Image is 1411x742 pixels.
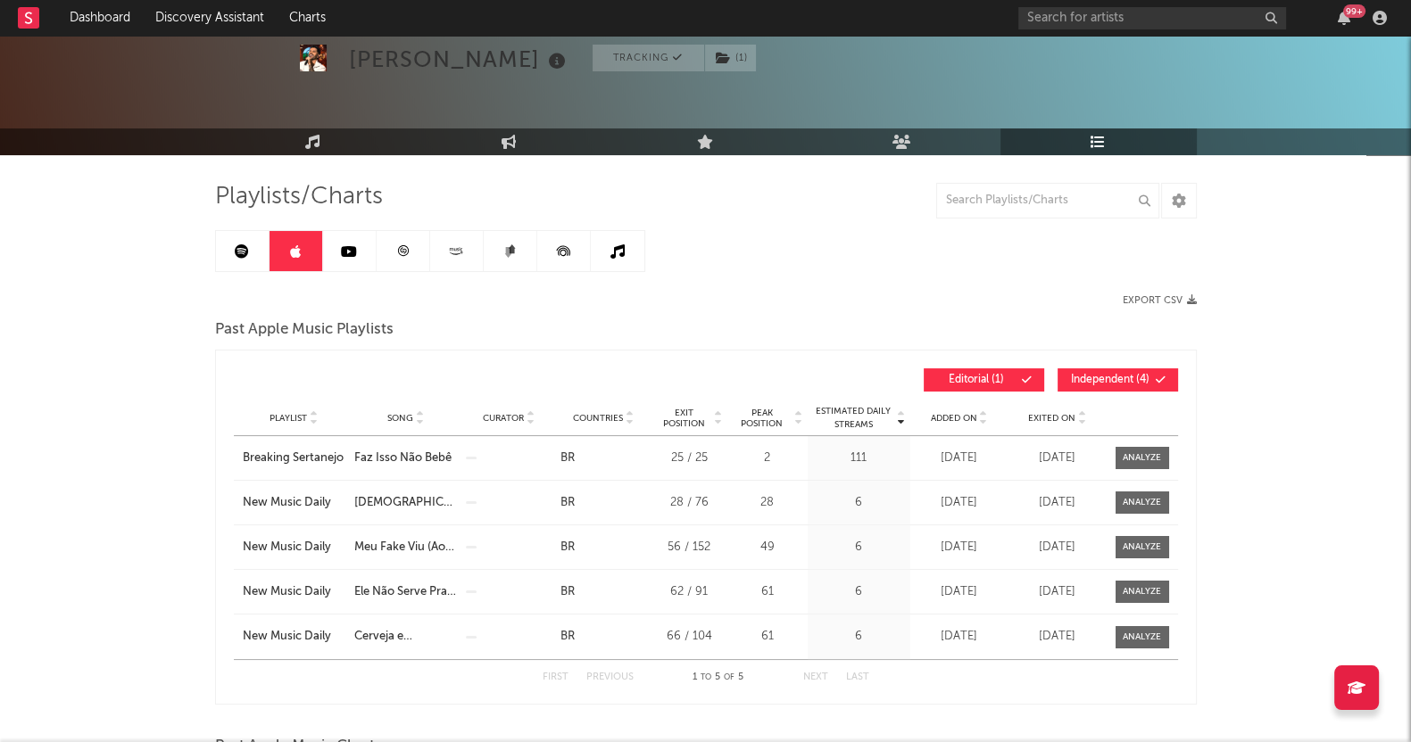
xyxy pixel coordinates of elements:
[349,45,570,74] div: [PERSON_NAME]
[705,45,756,71] button: (1)
[656,628,723,646] div: 66 / 104
[812,583,906,601] div: 6
[243,583,345,601] a: New Music Daily
[1013,494,1102,512] div: [DATE]
[586,672,634,682] button: Previous
[701,673,711,681] span: to
[656,539,723,556] div: 56 / 152
[560,631,575,642] a: BR
[1338,11,1350,25] button: 99+
[387,413,413,424] span: Song
[656,449,723,467] div: 25 / 25
[560,541,575,553] a: BR
[656,408,712,429] span: Exit Position
[560,497,575,508] a: BR
[593,45,704,71] button: Tracking
[931,413,977,424] span: Added On
[915,583,1004,601] div: [DATE]
[732,539,803,556] div: 49
[1343,4,1365,18] div: 99 +
[1013,583,1102,601] div: [DATE]
[1058,368,1178,392] button: Independent(4)
[543,672,569,682] button: First
[1069,375,1151,385] span: Independent ( 4 )
[354,583,457,601] a: Ele Não Serve Pra Você
[243,494,345,512] a: New Music Daily
[354,628,457,646] a: Cerveja e [PERSON_NAME] (Ao Vivo)
[732,449,803,467] div: 2
[846,672,869,682] button: Last
[243,449,345,467] a: Breaking Sertanejo
[270,413,307,424] span: Playlist
[935,375,1017,385] span: Editorial ( 1 )
[215,186,383,208] span: Playlists/Charts
[1013,449,1102,467] div: [DATE]
[915,628,1004,646] div: [DATE]
[669,667,768,688] div: 1 5 5
[1013,628,1102,646] div: [DATE]
[812,449,906,467] div: 111
[704,45,757,71] span: ( 1 )
[483,413,524,424] span: Curator
[915,494,1004,512] div: [DATE]
[924,368,1044,392] button: Editorial(1)
[812,494,906,512] div: 6
[656,494,723,512] div: 28 / 76
[1013,539,1102,556] div: [DATE]
[732,583,803,601] div: 61
[732,408,793,429] span: Peak Position
[812,405,895,432] span: Estimated Daily Streams
[812,628,906,646] div: 6
[354,539,457,556] a: Meu Fake Viu (Ao Vivo)
[560,586,575,598] a: BR
[915,449,1004,467] div: [DATE]
[215,319,394,341] span: Past Apple Music Playlists
[243,628,345,646] a: New Music Daily
[354,449,457,467] a: Faz Isso Não Bebê
[243,539,345,556] a: New Music Daily
[354,494,457,512] a: [DEMOGRAPHIC_DATA] Me Livre
[1028,413,1075,424] span: Exited On
[803,672,828,682] button: Next
[724,673,735,681] span: of
[812,539,906,556] div: 6
[573,413,623,424] span: Countries
[936,183,1159,218] input: Search Playlists/Charts
[1018,7,1286,29] input: Search for artists
[732,628,803,646] div: 61
[1123,295,1197,306] button: Export CSV
[915,539,1004,556] div: [DATE]
[732,494,803,512] div: 28
[560,452,575,464] a: BR
[656,583,723,601] div: 62 / 91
